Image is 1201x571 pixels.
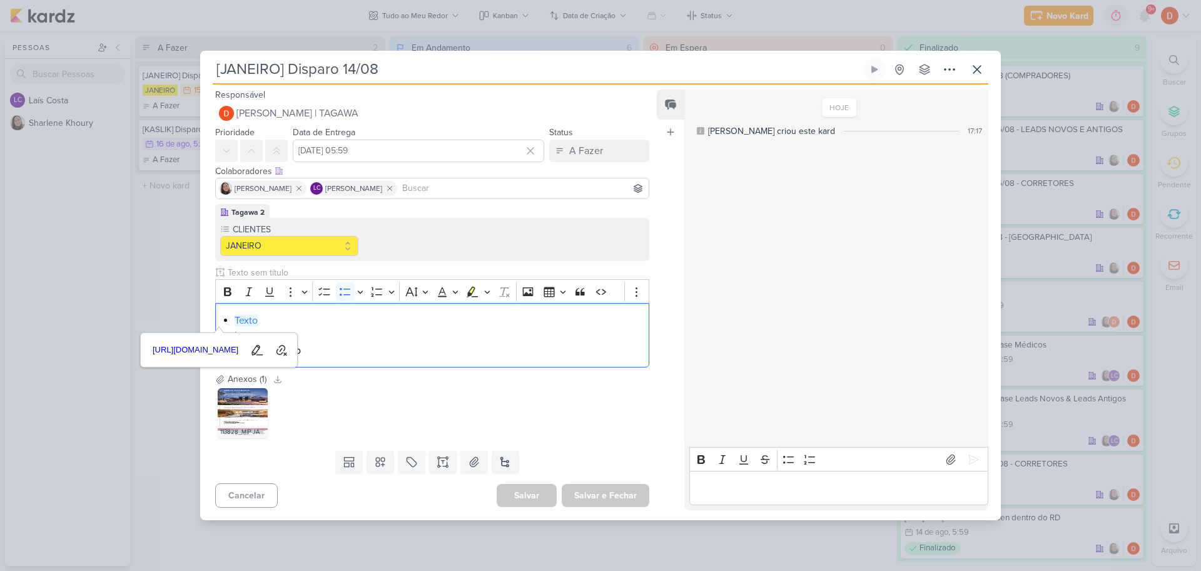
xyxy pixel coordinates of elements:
span: [PERSON_NAME] [235,183,291,194]
label: Prioridade [215,127,255,138]
div: Tagawa 2 [231,207,265,218]
label: CLIENTES [231,223,358,236]
input: Buscar [400,181,646,196]
p: LC [313,185,320,192]
div: Laís Costa [310,182,323,195]
input: Texto sem título [225,266,649,279]
div: Colaboradores [215,165,649,178]
a: Texto [235,314,258,327]
a: [URL][DOMAIN_NAME] [148,341,243,360]
button: A Fazer [549,140,649,162]
div: 17:17 [968,125,982,136]
div: Editor toolbar [215,279,649,304]
button: Cancelar [215,483,278,508]
div: Anexos (1) [228,373,266,386]
input: Kard Sem Título [213,58,861,81]
div: [PERSON_NAME] criou este kard [708,125,835,138]
span: [PERSON_NAME] [325,183,382,194]
div: Ligar relógio [869,64,879,75]
div: A Fazer [569,143,603,158]
div: 113828_MIP JANEIRO _ E-MAIL MKT _ JARDINS 156 _ ESCOLHA INTELIGENTE _ DISPARO 11_v3.jpg [218,426,268,438]
li: Peça em anexo [235,343,642,358]
div: Editor editing area: main [689,471,988,505]
img: Diego Lima | TAGAWA [219,106,234,121]
label: Responsável [215,90,265,100]
div: Editor editing area: main [215,303,649,368]
button: JANEIRO [220,236,358,256]
div: Editor toolbar [689,447,988,471]
img: Sharlene Khoury [220,182,232,195]
span: [URL][DOMAIN_NAME] [149,342,243,358]
label: Status [549,127,573,138]
img: GLAQQOnsYlzHhaUTqlV7BWqfsoRB85f7h1hOnJIV.jpg [218,388,268,438]
input: Select a date [293,140,544,162]
button: [PERSON_NAME] | TAGAWA [215,102,649,125]
span: [PERSON_NAME] | TAGAWA [236,106,358,121]
a: Imagens [235,329,271,342]
label: Data de Entrega [293,127,355,138]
